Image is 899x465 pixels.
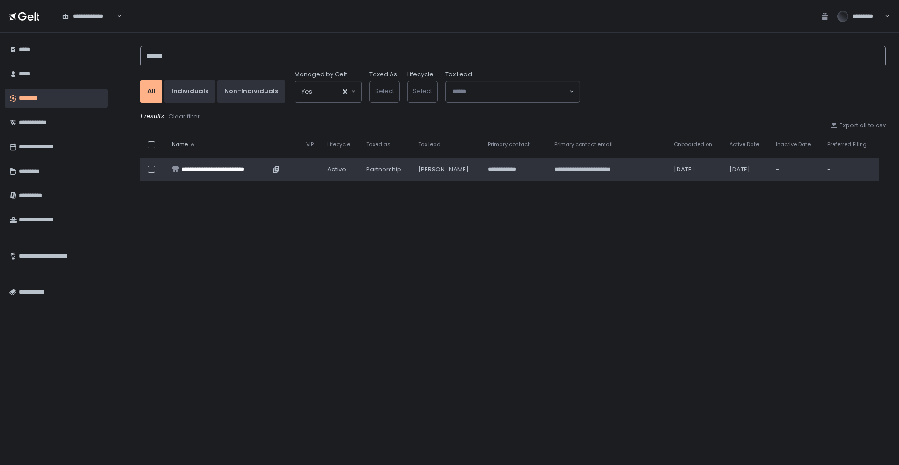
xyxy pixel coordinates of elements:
label: Lifecycle [407,70,434,79]
button: Export all to csv [830,121,886,130]
button: Individuals [164,80,215,103]
div: [PERSON_NAME] [418,165,477,174]
span: VIP [306,141,314,148]
span: Onboarded on [674,141,712,148]
button: All [140,80,162,103]
span: Inactive Date [776,141,811,148]
div: [DATE] [730,165,764,174]
span: Tax lead [418,141,441,148]
div: - [827,165,873,174]
div: Search for option [56,7,122,26]
span: active [327,165,346,174]
button: Clear Selected [343,89,347,94]
span: Preferred Filing [827,141,867,148]
span: Primary contact [488,141,530,148]
div: Non-Individuals [224,87,278,96]
span: Select [413,87,432,96]
span: Name [172,141,188,148]
div: Individuals [171,87,208,96]
span: Primary contact email [554,141,612,148]
div: 1 results [140,112,886,121]
div: - [776,165,817,174]
span: Select [375,87,394,96]
span: Tax Lead [445,70,472,79]
span: Yes [302,87,312,96]
div: [DATE] [674,165,719,174]
div: Partnership [366,165,407,174]
label: Taxed As [369,70,397,79]
div: Clear filter [169,112,200,121]
div: All [147,87,155,96]
span: Taxed as [366,141,391,148]
span: Active Date [730,141,759,148]
button: Clear filter [168,112,200,121]
input: Search for option [312,87,342,96]
div: Search for option [446,81,580,102]
span: Managed by Gelt [295,70,347,79]
button: Non-Individuals [217,80,285,103]
input: Search for option [452,87,568,96]
div: Search for option [295,81,361,102]
span: Lifecycle [327,141,350,148]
